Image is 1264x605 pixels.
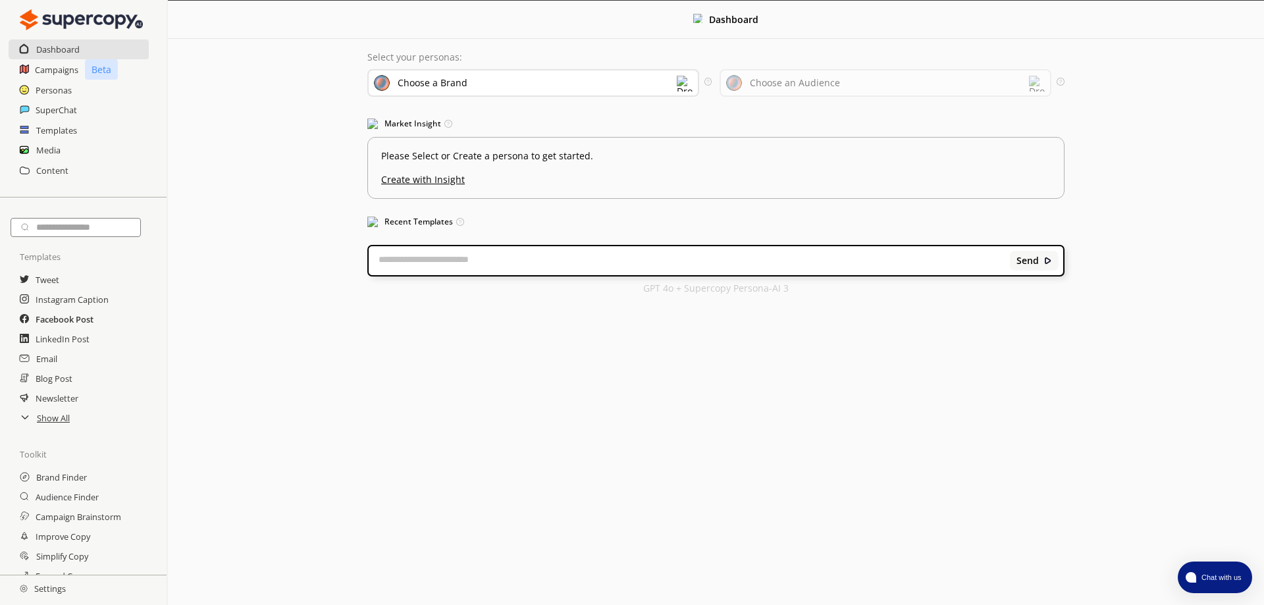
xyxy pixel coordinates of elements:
img: Close [20,7,143,33]
b: Dashboard [709,13,758,26]
a: Campaign Brainstorm [36,507,121,527]
h3: Recent Templates [367,212,1065,232]
a: LinkedIn Post [36,329,90,349]
img: Audience Icon [726,75,742,91]
a: Blog Post [36,369,72,388]
a: Instagram Caption [36,290,109,309]
img: Tooltip Icon [456,218,464,226]
img: Tooltip Icon [444,120,452,128]
a: Email [36,349,57,369]
a: Newsletter [36,388,78,408]
div: Choose a Brand [398,78,467,88]
a: Media [36,140,61,160]
a: Expand Copy [36,566,87,586]
img: Close [693,14,702,23]
a: Tweet [36,270,59,290]
button: atlas-launcher [1178,562,1252,593]
a: SuperChat [36,100,77,120]
a: Templates [36,120,77,140]
p: Please Select or Create a persona to get started. [381,151,1051,161]
img: Tooltip Icon [704,78,712,86]
a: Simplify Copy [36,546,88,566]
img: Brand Icon [374,75,390,91]
a: Show All [37,408,70,428]
img: Close [1043,256,1053,265]
img: Market Insight [367,118,378,129]
a: Content [36,161,68,180]
u: Create with Insight [381,168,1051,185]
h3: Market Insight [367,114,1065,134]
a: Brand Finder [36,467,87,487]
a: Dashboard [36,39,80,59]
img: Tooltip Icon [1057,78,1065,86]
a: Campaigns [35,60,78,80]
a: Audience Finder [36,487,99,507]
img: Dropdown Icon [677,76,693,92]
img: Popular Templates [367,217,378,227]
p: Select your personas: [367,52,1065,63]
span: Chat with us [1196,572,1244,583]
img: Close [20,585,28,592]
a: Improve Copy [36,527,90,546]
p: Beta [85,59,118,80]
a: Personas [36,80,72,100]
p: GPT 4o + Supercopy Persona-AI 3 [643,283,789,294]
b: Send [1016,255,1039,266]
img: Dropdown Icon [1029,76,1045,92]
a: Facebook Post [36,309,93,329]
div: Choose an Audience [750,78,840,88]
